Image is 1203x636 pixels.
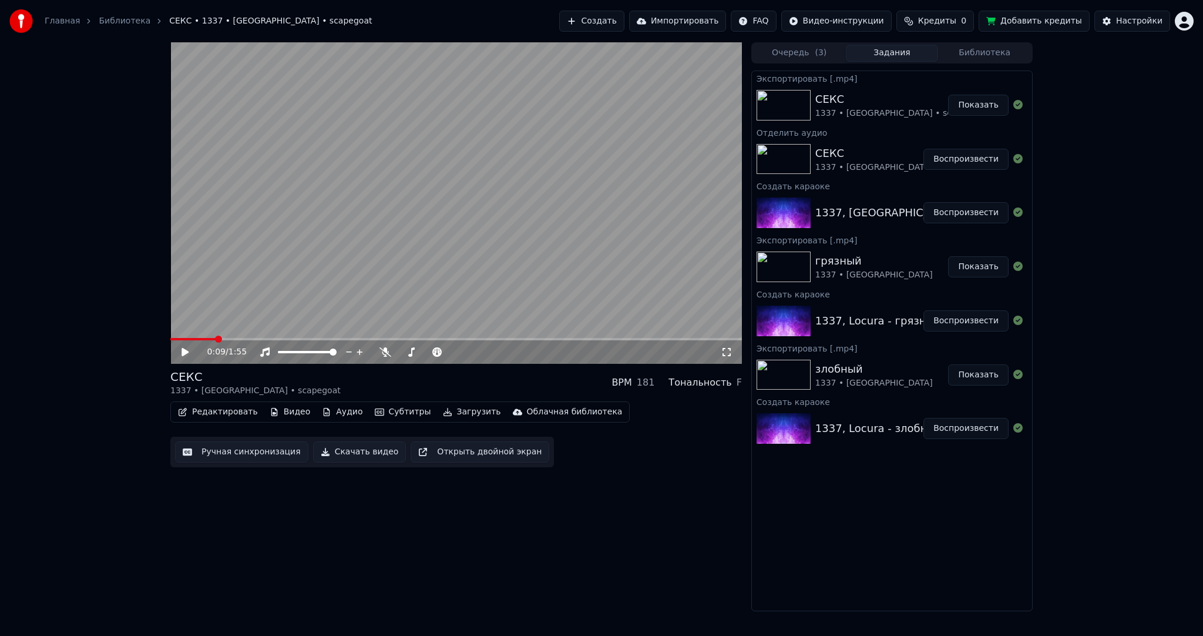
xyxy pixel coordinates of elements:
div: Создать караоке [752,287,1032,301]
span: СЕКС • 1337 • [GEOGRAPHIC_DATA] • scapegoat [169,15,372,27]
button: Настройки [1094,11,1170,32]
div: 1337, Locura - грязный [815,313,942,329]
div: 1337 • [GEOGRAPHIC_DATA] • scapegoat [170,385,341,397]
button: Загрузить [438,404,506,420]
div: Облачная библиотека [527,406,623,418]
div: Создать караоке [752,394,1032,409]
div: / [207,346,236,358]
span: 1:55 [228,346,247,358]
button: Воспроизвести [923,310,1009,332]
div: Отделить аудио [752,125,1032,139]
div: Экспортировать [.mp4] [752,71,1032,85]
button: Кредиты0 [896,11,974,32]
div: Экспортировать [.mp4] [752,341,1032,355]
div: Тональность [668,376,731,390]
button: Субтитры [370,404,436,420]
button: Воспроизвести [923,149,1009,170]
span: ( 3 ) [815,47,826,59]
button: Создать [559,11,624,32]
div: 1337, [GEOGRAPHIC_DATA], scapegoat - СЕКС [815,205,1061,221]
div: 1337 • [GEOGRAPHIC_DATA] • scapegoat [815,162,986,173]
span: Кредиты [918,15,956,27]
div: грязный [815,253,933,269]
button: Показать [948,95,1009,116]
a: Библиотека [99,15,150,27]
div: 1337 • [GEOGRAPHIC_DATA] [815,377,933,389]
button: FAQ [731,11,776,32]
button: Добавить кредиты [979,11,1090,32]
div: 1337, Locura - злобный [815,420,943,437]
div: 1337 • [GEOGRAPHIC_DATA] [815,269,933,281]
img: youka [9,9,33,33]
button: Воспроизвести [923,418,1009,439]
div: злобный [815,361,933,377]
nav: breadcrumb [45,15,372,27]
button: Открыть двойной экран [411,441,549,463]
div: 1337 • [GEOGRAPHIC_DATA] • scapegoat [815,108,986,119]
span: 0:09 [207,346,226,358]
button: Ручная синхронизация [175,441,308,463]
button: Редактировать [173,404,263,420]
div: F [737,376,742,390]
button: Очередь [753,45,846,62]
button: Скачать видео [313,441,406,463]
button: Видео [265,404,315,420]
div: СЕКС [815,91,986,108]
button: Задания [846,45,939,62]
div: СЕКС [170,369,341,385]
div: СЕКС [815,145,986,162]
div: 181 [637,376,655,390]
a: Главная [45,15,80,27]
button: Видео-инструкции [781,11,892,32]
div: Создать караоке [752,179,1032,193]
div: Экспортировать [.mp4] [752,233,1032,247]
div: BPM [611,376,631,390]
button: Показать [948,364,1009,386]
span: 0 [961,15,966,27]
button: Аудио [317,404,367,420]
button: Воспроизвести [923,202,1009,223]
button: Библиотека [938,45,1031,62]
div: Настройки [1116,15,1162,27]
button: Показать [948,256,1009,277]
button: Импортировать [629,11,727,32]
